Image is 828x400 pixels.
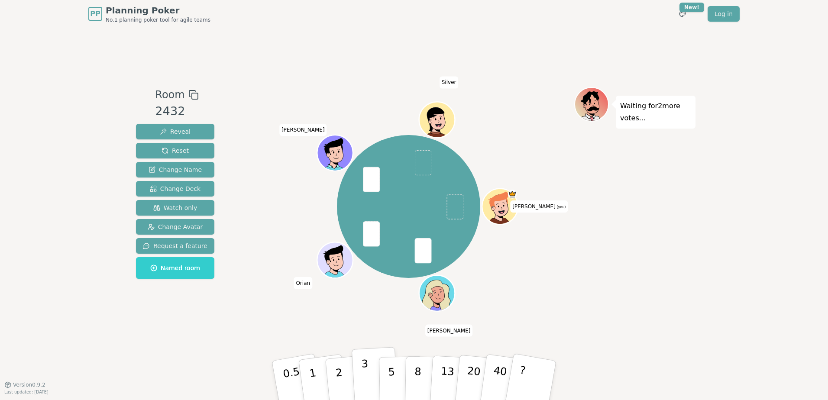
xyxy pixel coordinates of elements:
span: Change Name [149,165,202,174]
button: New! [675,6,690,22]
span: Change Avatar [148,223,203,231]
button: Named room [136,257,214,279]
button: Watch only [136,200,214,216]
span: Watch only [153,203,197,212]
button: Change Avatar [136,219,214,235]
p: Waiting for 2 more votes... [620,100,691,124]
span: Version 0.9.2 [13,381,45,388]
button: Version0.9.2 [4,381,45,388]
span: Click to change your name [440,77,459,89]
span: Change Deck [150,184,201,193]
button: Reveal [136,124,214,139]
span: Click to change your name [294,277,312,289]
span: Chris is the host [508,190,517,199]
span: Last updated: [DATE] [4,390,49,394]
span: Room [155,87,184,103]
button: Click to change your avatar [483,190,517,223]
span: Click to change your name [279,124,327,136]
button: Change Deck [136,181,214,197]
span: Reset [162,146,189,155]
span: Planning Poker [106,4,210,16]
span: Request a feature [143,242,207,250]
span: No.1 planning poker tool for agile teams [106,16,210,23]
span: PP [90,9,100,19]
div: 2432 [155,103,198,120]
span: (you) [556,205,566,209]
span: Reveal [160,127,191,136]
button: Change Name [136,162,214,177]
button: Reset [136,143,214,158]
span: Click to change your name [425,325,473,337]
button: Request a feature [136,238,214,254]
span: Click to change your name [510,200,568,213]
a: PPPlanning PokerNo.1 planning poker tool for agile teams [88,4,210,23]
a: Log in [708,6,740,22]
div: New! [679,3,704,12]
span: Named room [150,264,200,272]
